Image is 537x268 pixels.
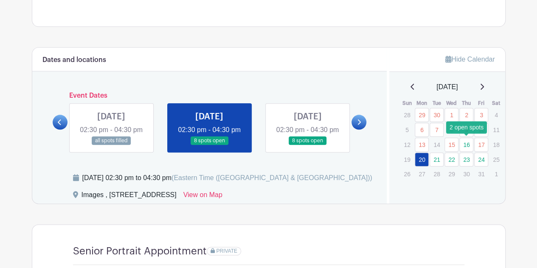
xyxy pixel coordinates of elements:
[415,108,429,122] a: 29
[430,167,444,181] p: 28
[459,138,473,152] a: 16
[444,167,458,181] p: 29
[489,138,503,151] p: 18
[415,123,429,137] a: 6
[474,138,488,152] a: 17
[489,153,503,166] p: 25
[489,123,503,136] p: 11
[459,99,474,107] th: Thu
[489,99,503,107] th: Sat
[474,99,489,107] th: Fri
[430,123,444,137] a: 7
[474,108,488,122] a: 3
[400,123,414,136] p: 5
[82,173,372,183] div: [DATE] 02:30 pm to 04:30 pm
[400,153,414,166] p: 19
[430,138,444,151] p: 14
[489,167,503,181] p: 1
[446,121,487,133] div: 2 open spots
[444,138,458,152] a: 15
[42,56,106,64] h6: Dates and locations
[400,167,414,181] p: 26
[415,152,429,166] a: 20
[459,167,473,181] p: 30
[399,99,414,107] th: Sun
[400,108,414,121] p: 28
[444,108,458,122] a: 1
[400,138,414,151] p: 12
[489,108,503,121] p: 4
[459,152,473,166] a: 23
[172,174,372,181] span: (Eastern Time ([GEOGRAPHIC_DATA] & [GEOGRAPHIC_DATA]))
[216,248,237,254] span: PRIVATE
[183,190,222,203] a: View on Map
[474,167,488,181] p: 31
[430,108,444,122] a: 30
[445,56,495,63] a: Hide Calendar
[430,152,444,166] a: 21
[67,92,352,100] h6: Event Dates
[459,108,473,122] a: 2
[444,99,459,107] th: Wed
[415,138,429,152] a: 13
[429,99,444,107] th: Tue
[82,190,177,203] div: Images , [STREET_ADDRESS]
[414,99,429,107] th: Mon
[436,82,458,92] span: [DATE]
[444,123,458,136] p: 8
[415,167,429,181] p: 27
[444,152,458,166] a: 22
[474,152,488,166] a: 24
[73,245,207,257] h4: Senior Portrait Appointment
